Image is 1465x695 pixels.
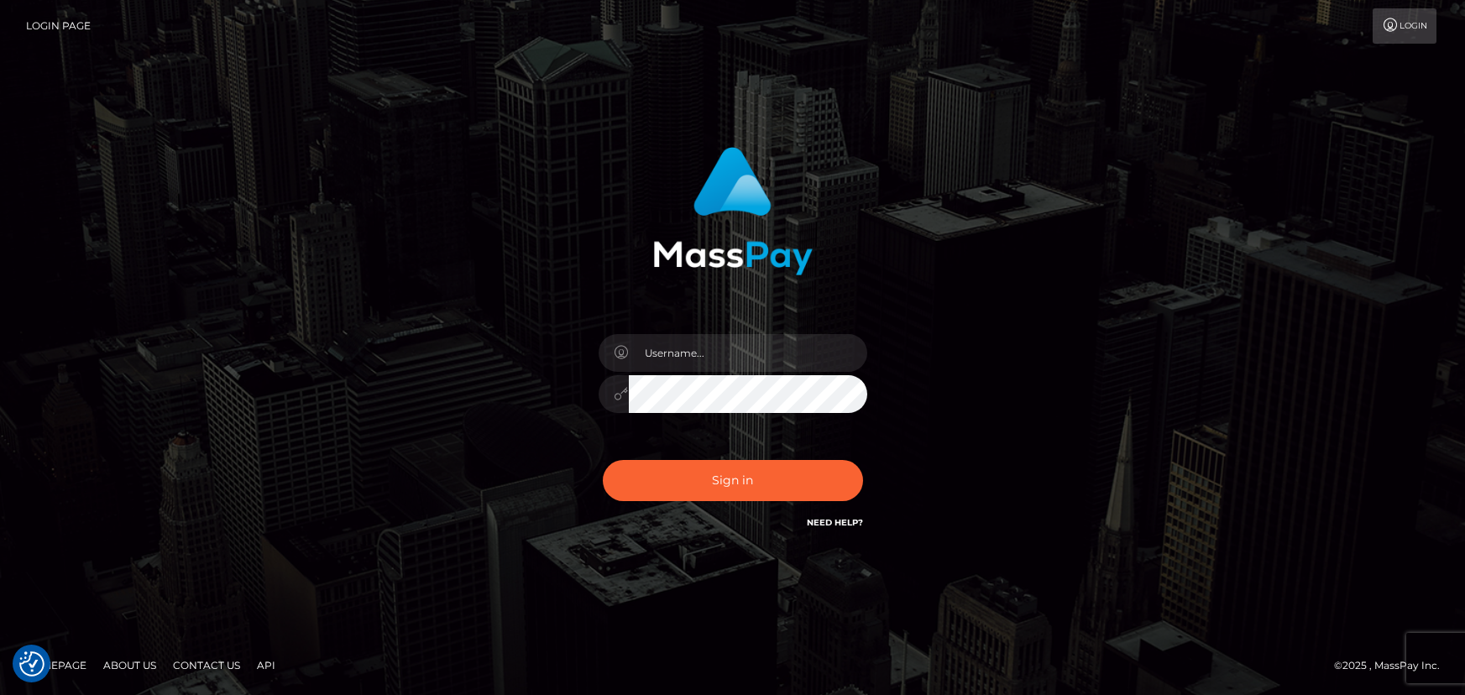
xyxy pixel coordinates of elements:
button: Consent Preferences [19,651,44,677]
button: Sign in [603,460,863,501]
a: Contact Us [166,652,247,678]
a: Login Page [26,8,91,44]
a: About Us [97,652,163,678]
div: © 2025 , MassPay Inc. [1334,656,1452,675]
img: MassPay Login [653,147,813,275]
img: Revisit consent button [19,651,44,677]
a: Homepage [18,652,93,678]
a: Login [1373,8,1436,44]
a: API [250,652,282,678]
a: Need Help? [807,517,863,528]
input: Username... [629,334,867,372]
